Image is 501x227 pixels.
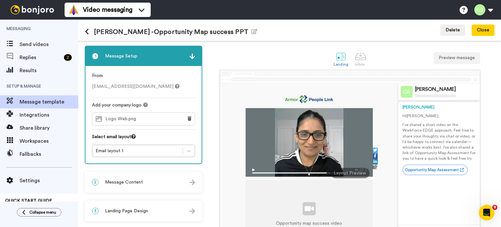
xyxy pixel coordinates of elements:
button: Preview message [433,52,480,64]
p: I’ve shared a short video on the Workforce EDGE approach. Feel free to share your thoughts via ch... [402,122,476,161]
span: Integrations [20,111,78,119]
a: Opportunity Map Assessment [402,165,468,175]
span: 3 [92,208,99,214]
div: Landing [334,62,348,67]
h1: [PERSON_NAME] -Opportunity Map success PPT [85,28,257,36]
img: player-controls-full.svg [246,165,373,177]
span: QUICK START GUIDE [5,199,52,203]
img: video-library.svg [305,206,314,211]
img: arrow.svg [190,54,195,59]
div: [PERSON_NAME] [415,86,456,92]
button: Close [472,24,494,36]
img: Profile Image [401,86,413,98]
button: Delete [440,24,465,36]
img: bj-logo-header-white.svg [8,5,57,14]
span: Replies [20,54,61,61]
span: Message Content [105,179,143,186]
div: 2 [64,54,72,61]
div: Layout Preview [330,168,370,178]
span: Settings [20,177,78,185]
p: Hi [PERSON_NAME] , [402,113,476,119]
div: 3Landing Page Design [85,201,202,221]
iframe: Intercom live chat [479,205,494,220]
a: Landing [330,47,352,70]
label: From [92,73,103,79]
span: Logo Web.png [105,116,139,122]
div: 2Message Content [85,172,202,193]
span: [EMAIL_ADDRESS][DOMAIN_NAME] [92,84,179,89]
span: Send videos [20,41,78,48]
span: Landing Page Design [105,208,148,214]
span: Message template [20,98,78,106]
span: 9 [492,205,497,210]
img: arrow.svg [190,208,195,214]
span: Add your company logo [92,102,142,108]
span: Message Setup [105,53,137,59]
div: Inbox [355,62,366,67]
span: Share library [20,124,78,132]
span: Collapse menu [29,210,56,215]
span: Workspaces [20,137,78,145]
span: Fallbacks [20,150,78,158]
button: Collapse menu [17,208,61,217]
img: vm-color.svg [68,5,79,15]
div: [PERSON_NAME] [402,105,476,110]
img: 93d49557-b9cd-42ce-88be-51da776a4767 [284,93,334,105]
span: 1 [92,53,99,59]
div: Email layout 1 [96,148,179,154]
span: Video messaging [83,5,132,14]
span: Results [20,67,78,74]
span: 2 [92,179,99,186]
img: arrow.svg [190,180,195,185]
a: Inbox [352,47,370,70]
div: Select email layout [92,134,195,145]
p: Opportunity map success video [276,220,342,227]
